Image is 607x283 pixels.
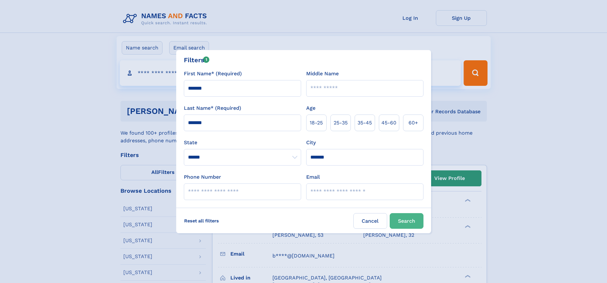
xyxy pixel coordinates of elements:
label: Phone Number [184,173,221,181]
label: Last Name* (Required) [184,104,241,112]
span: 25‑35 [334,119,348,127]
label: State [184,139,301,146]
span: 45‑60 [381,119,396,127]
span: 35‑45 [358,119,372,127]
span: 60+ [408,119,418,127]
label: First Name* (Required) [184,70,242,78]
button: Search [390,213,423,229]
label: Middle Name [306,70,339,78]
label: City [306,139,316,146]
label: Email [306,173,320,181]
div: Filters [184,55,210,65]
label: Reset all filters [180,213,223,228]
span: 18‑25 [310,119,323,127]
label: Age [306,104,315,112]
label: Cancel [353,213,387,229]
